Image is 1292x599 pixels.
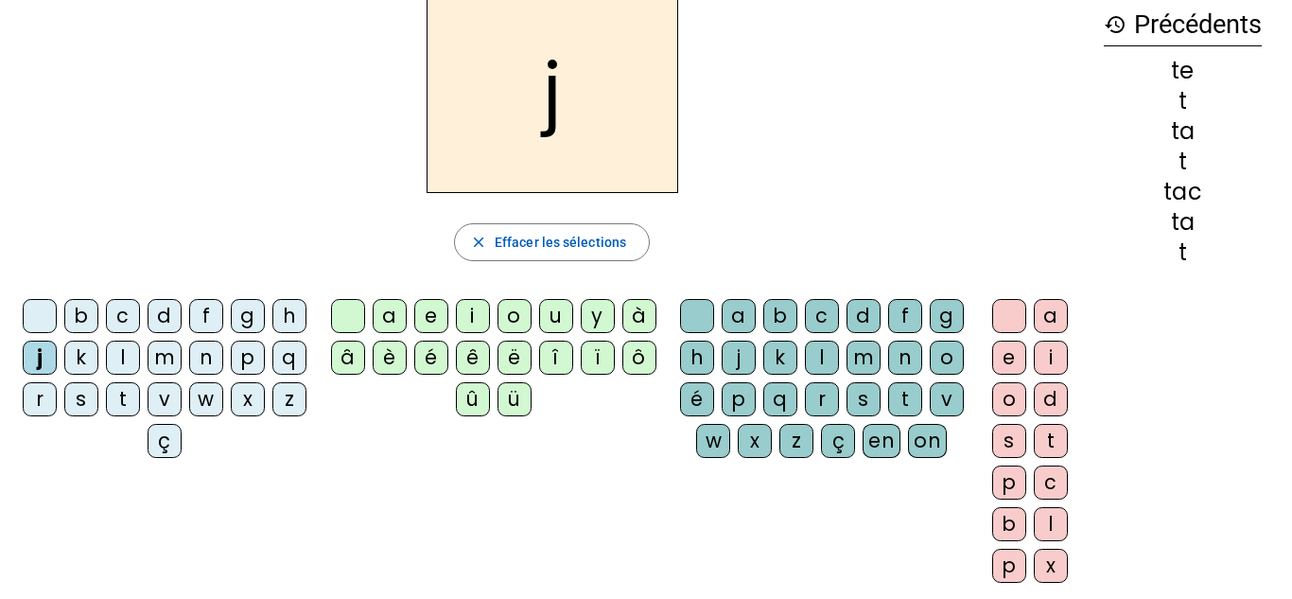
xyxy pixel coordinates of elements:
div: è [373,341,407,375]
div: ê [456,341,490,375]
div: t [1104,241,1262,264]
div: x [1034,549,1068,583]
div: on [908,424,947,458]
div: tac [1104,181,1262,203]
div: t [106,382,140,416]
div: s [847,382,881,416]
div: o [930,341,964,375]
div: t [1034,424,1068,458]
div: z [272,382,306,416]
div: d [148,299,182,333]
div: w [189,382,223,416]
div: é [414,341,448,375]
div: l [1034,507,1068,541]
h3: Précédents [1104,4,1262,46]
div: ta [1104,211,1262,234]
div: a [373,299,407,333]
div: â [331,341,365,375]
div: q [763,382,797,416]
div: é [680,382,714,416]
div: g [231,299,265,333]
div: f [888,299,922,333]
div: w [696,424,730,458]
div: u [539,299,573,333]
div: o [498,299,532,333]
div: f [189,299,223,333]
div: m [148,341,182,375]
div: p [992,549,1026,583]
div: d [1034,382,1068,416]
div: ô [622,341,656,375]
div: x [738,424,772,458]
div: ë [498,341,532,375]
div: c [106,299,140,333]
div: j [23,341,57,375]
div: ü [498,382,532,416]
div: ç [148,424,182,458]
div: c [805,299,839,333]
div: a [722,299,756,333]
div: h [272,299,306,333]
div: k [64,341,98,375]
div: r [23,382,57,416]
div: m [847,341,881,375]
mat-icon: close [470,234,487,251]
div: i [456,299,490,333]
div: ï [581,341,615,375]
button: Effacer les sélections [454,223,650,261]
div: p [992,466,1026,500]
div: p [722,382,756,416]
div: x [231,382,265,416]
div: s [992,424,1026,458]
div: v [148,382,182,416]
div: î [539,341,573,375]
div: c [1034,466,1068,500]
div: k [763,341,797,375]
div: b [763,299,797,333]
div: l [106,341,140,375]
div: d [847,299,881,333]
div: en [863,424,900,458]
div: y [581,299,615,333]
div: r [805,382,839,416]
div: ç [821,424,855,458]
div: i [1034,341,1068,375]
div: t [1104,90,1262,113]
div: û [456,382,490,416]
mat-icon: history [1104,13,1126,36]
div: h [680,341,714,375]
div: j [722,341,756,375]
div: b [64,299,98,333]
div: e [414,299,448,333]
div: p [231,341,265,375]
div: ta [1104,120,1262,143]
div: q [272,341,306,375]
div: z [779,424,813,458]
span: Effacer les sélections [495,231,626,254]
div: s [64,382,98,416]
div: o [992,382,1026,416]
div: b [992,507,1026,541]
div: l [805,341,839,375]
div: g [930,299,964,333]
div: n [888,341,922,375]
div: à [622,299,656,333]
div: n [189,341,223,375]
div: t [888,382,922,416]
div: e [992,341,1026,375]
div: t [1104,150,1262,173]
div: a [1034,299,1068,333]
div: v [930,382,964,416]
div: te [1104,60,1262,82]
